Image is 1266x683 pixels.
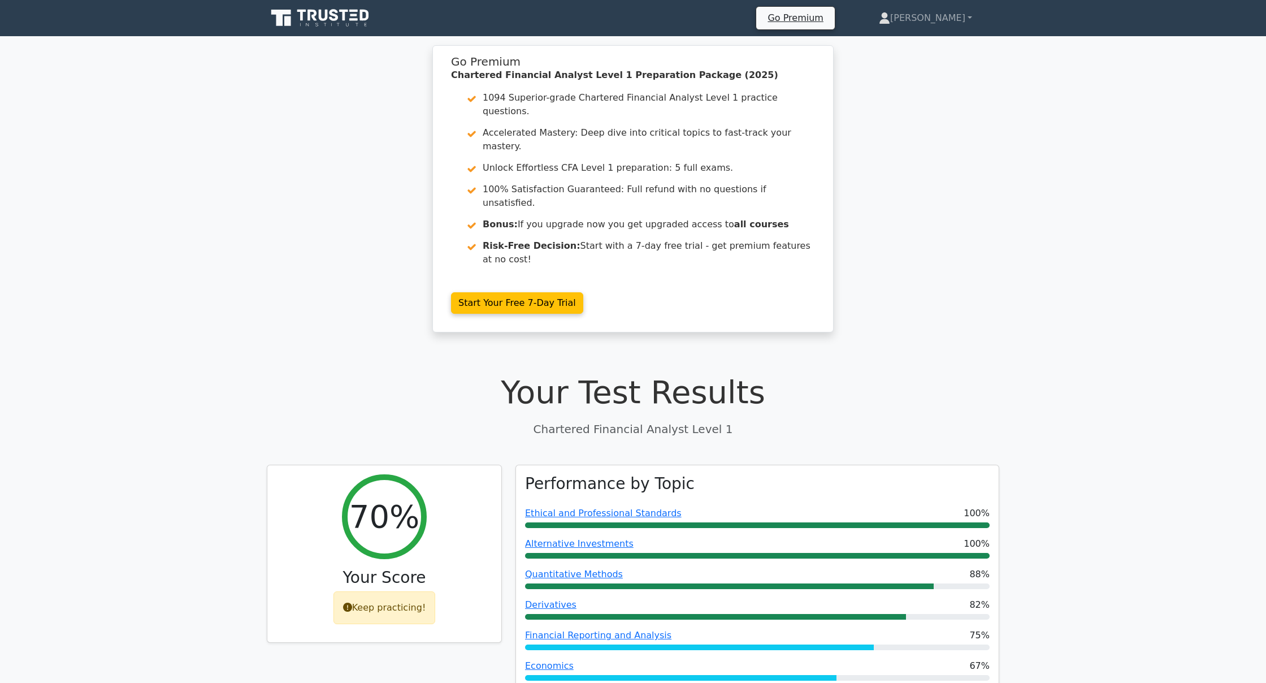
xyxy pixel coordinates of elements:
[761,10,830,25] a: Go Premium
[852,7,999,29] a: [PERSON_NAME]
[525,474,695,494] h3: Performance by Topic
[267,373,999,411] h1: Your Test Results
[276,568,492,587] h3: Your Score
[969,568,990,581] span: 88%
[969,598,990,612] span: 82%
[451,292,583,314] a: Start Your Free 7-Day Trial
[267,421,999,438] p: Chartered Financial Analyst Level 1
[525,660,574,671] a: Economics
[525,538,634,549] a: Alternative Investments
[969,659,990,673] span: 67%
[969,629,990,642] span: 75%
[525,630,671,641] a: Financial Reporting and Analysis
[964,537,990,551] span: 100%
[349,498,419,535] h2: 70%
[525,569,623,580] a: Quantitative Methods
[964,507,990,520] span: 100%
[333,591,436,624] div: Keep practicing!
[525,508,682,518] a: Ethical and Professional Standards
[525,599,576,610] a: Derivatives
